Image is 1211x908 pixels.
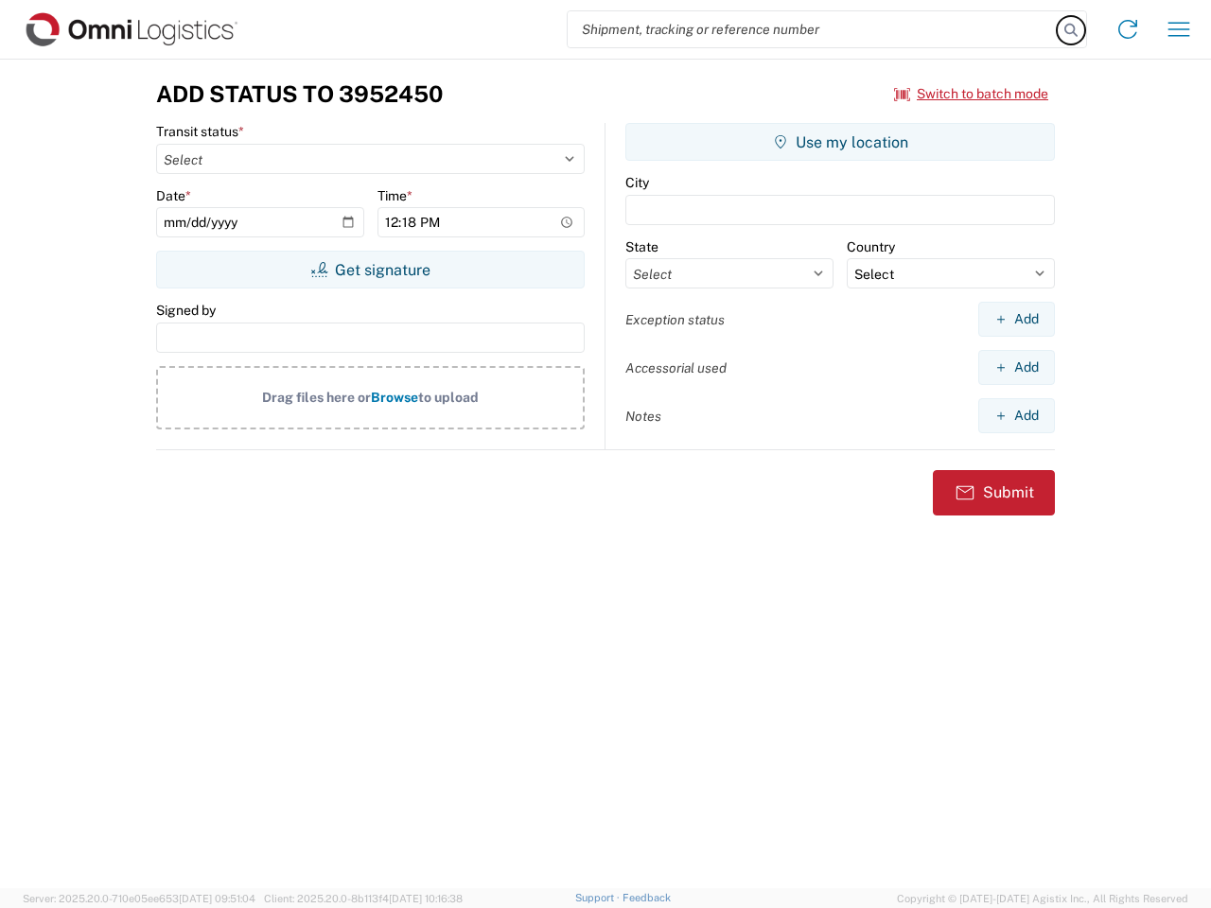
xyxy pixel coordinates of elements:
[262,390,371,405] span: Drag files here or
[978,350,1055,385] button: Add
[156,123,244,140] label: Transit status
[575,892,623,903] a: Support
[156,80,443,108] h3: Add Status to 3952450
[371,390,418,405] span: Browse
[897,890,1188,907] span: Copyright © [DATE]-[DATE] Agistix Inc., All Rights Reserved
[625,408,661,425] label: Notes
[978,302,1055,337] button: Add
[179,893,255,904] span: [DATE] 09:51:04
[156,302,216,319] label: Signed by
[978,398,1055,433] button: Add
[418,390,479,405] span: to upload
[623,892,671,903] a: Feedback
[933,470,1055,515] button: Submit
[847,238,895,255] label: Country
[264,893,463,904] span: Client: 2025.20.0-8b113f4
[389,893,463,904] span: [DATE] 10:16:38
[625,174,649,191] label: City
[894,79,1048,110] button: Switch to batch mode
[156,187,191,204] label: Date
[625,123,1055,161] button: Use my location
[625,359,727,376] label: Accessorial used
[377,187,412,204] label: Time
[625,311,725,328] label: Exception status
[568,11,1058,47] input: Shipment, tracking or reference number
[23,893,255,904] span: Server: 2025.20.0-710e05ee653
[156,251,585,288] button: Get signature
[625,238,658,255] label: State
